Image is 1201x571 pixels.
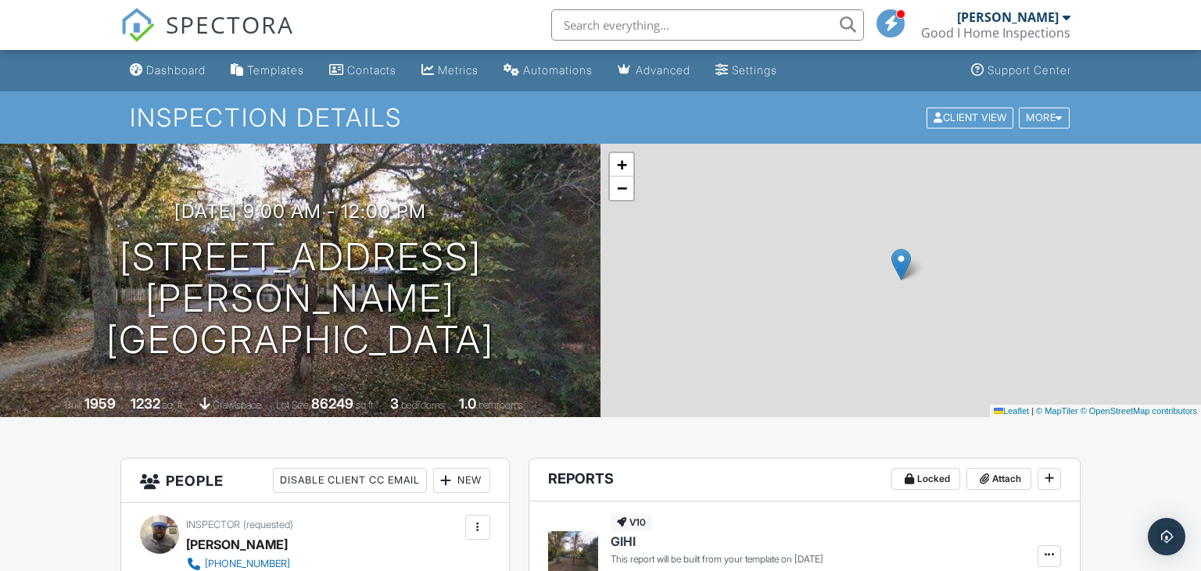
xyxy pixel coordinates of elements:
a: Dashboard [124,56,212,85]
div: Templates [247,63,304,77]
div: More [1019,107,1070,128]
div: Automations [523,63,593,77]
img: Marker [891,248,911,280]
span: crawlspace [213,399,261,411]
a: SPECTORA [120,21,294,54]
div: [PERSON_NAME] [186,533,288,556]
span: − [617,178,627,198]
a: Templates [224,56,310,85]
span: | [1031,406,1034,416]
h3: [DATE] 9:00 am - 12:00 pm [174,201,426,222]
div: New [433,468,490,493]
span: + [617,155,627,174]
div: Settings [732,63,777,77]
div: 1.0 [459,395,476,412]
div: Support Center [988,63,1071,77]
span: bedrooms [401,399,444,411]
div: [PHONE_NUMBER] [205,558,290,570]
div: Dashboard [146,63,206,77]
a: Zoom in [610,153,633,177]
a: Client View [925,111,1017,123]
a: © MapTiler [1036,406,1078,416]
input: Search everything... [551,9,864,41]
h1: Inspection Details [130,104,1070,131]
div: 86249 [311,395,353,412]
div: Contacts [347,63,396,77]
div: Disable Client CC Email [273,468,427,493]
a: Zoom out [610,177,633,200]
div: [PERSON_NAME] [957,9,1059,25]
h1: [STREET_ADDRESS][PERSON_NAME] [GEOGRAPHIC_DATA] [25,237,575,360]
a: Leaflet [994,406,1029,416]
span: sq.ft. [356,399,375,411]
a: © OpenStreetMap contributors [1081,406,1197,416]
img: The Best Home Inspection Software - Spectora [120,8,155,42]
span: Built [65,399,82,411]
div: Good I Home Inspections [921,25,1070,41]
div: 1959 [84,395,116,412]
a: Support Center [965,56,1077,85]
span: (requested) [243,519,293,530]
a: Settings [709,56,783,85]
a: Automations (Basic) [497,56,599,85]
div: Advanced [636,63,690,77]
a: Metrics [415,56,485,85]
div: 3 [390,395,399,412]
h3: People [121,459,509,503]
span: Inspector [186,519,240,530]
span: sq. ft. [163,399,185,411]
div: Metrics [438,63,479,77]
a: Contacts [323,56,403,85]
a: Advanced [611,56,697,85]
span: Lot Size [276,399,309,411]
div: Client View [927,107,1013,128]
div: 1232 [131,395,160,412]
span: bathrooms [479,399,523,411]
span: SPECTORA [166,8,294,41]
div: Open Intercom Messenger [1148,518,1185,555]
